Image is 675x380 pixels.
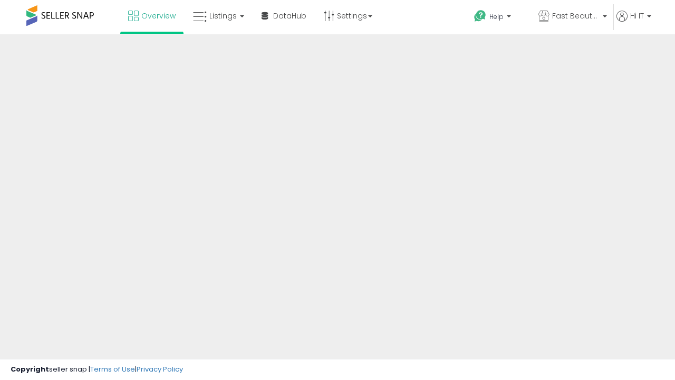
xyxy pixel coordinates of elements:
[273,11,306,21] span: DataHub
[209,11,237,21] span: Listings
[466,2,529,34] a: Help
[474,9,487,23] i: Get Help
[11,364,49,374] strong: Copyright
[552,11,600,21] span: Fast Beauty ([GEOGRAPHIC_DATA])
[489,12,504,21] span: Help
[11,365,183,375] div: seller snap | |
[141,11,176,21] span: Overview
[630,11,644,21] span: Hi IT
[137,364,183,374] a: Privacy Policy
[90,364,135,374] a: Terms of Use
[616,11,651,34] a: Hi IT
